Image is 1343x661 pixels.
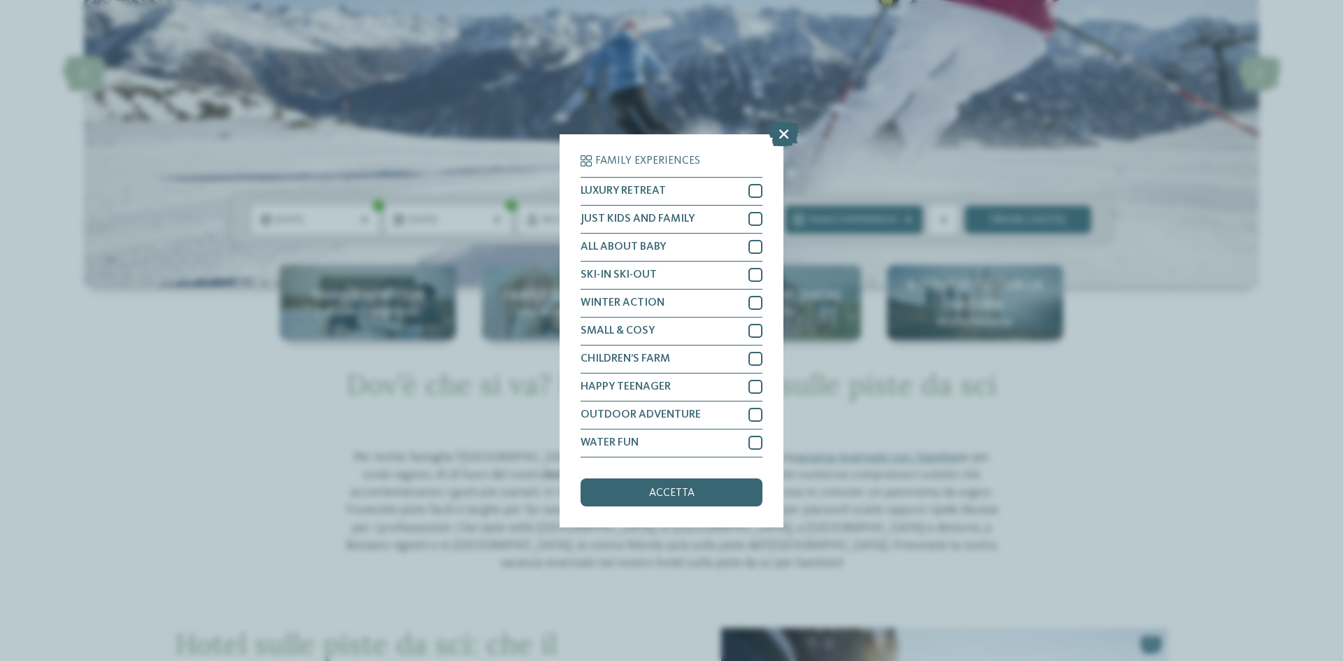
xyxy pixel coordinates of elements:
span: LUXURY RETREAT [581,185,666,197]
span: SKI-IN SKI-OUT [581,269,657,280]
span: accetta [649,488,695,499]
span: CHILDREN’S FARM [581,353,670,364]
span: OUTDOOR ADVENTURE [581,409,701,420]
span: ALL ABOUT BABY [581,241,666,253]
span: WINTER ACTION [581,297,665,308]
span: Family Experiences [595,155,700,166]
span: WATER FUN [581,437,639,448]
span: HAPPY TEENAGER [581,381,671,392]
span: SMALL & COSY [581,325,655,336]
span: JUST KIDS AND FAMILY [581,213,695,225]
